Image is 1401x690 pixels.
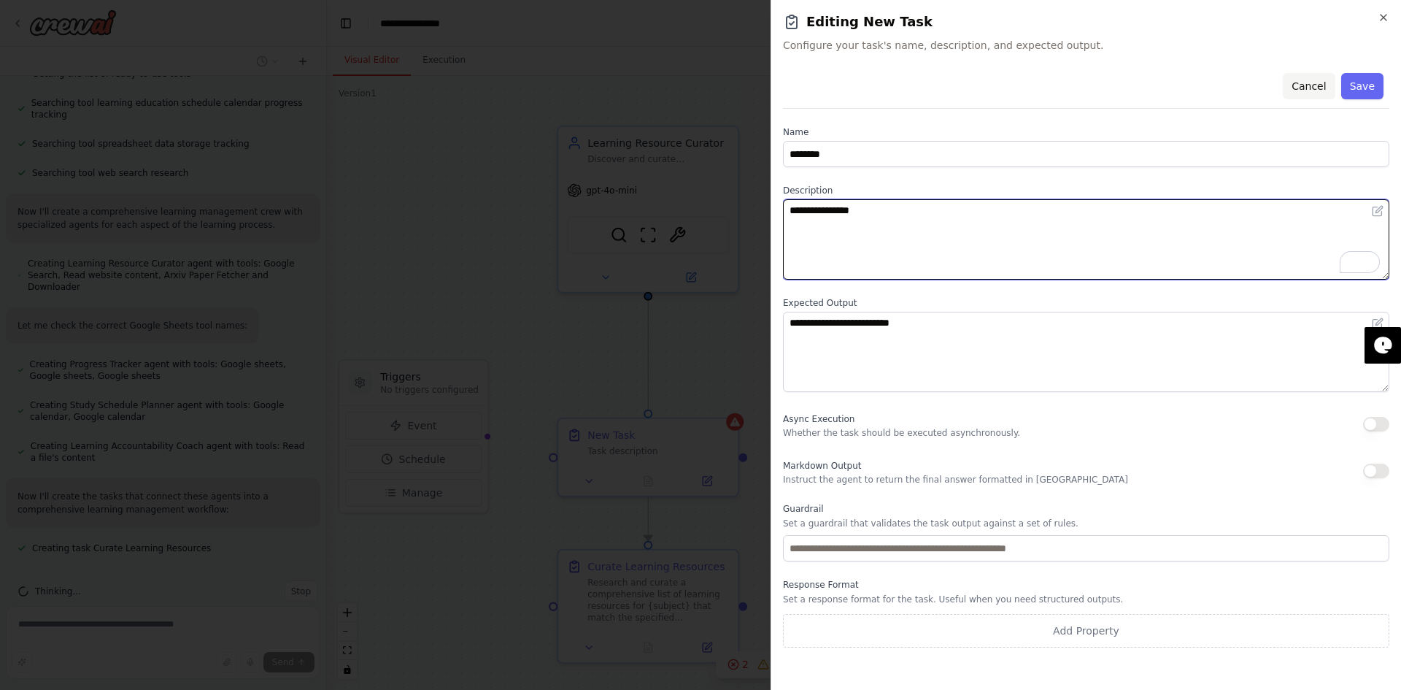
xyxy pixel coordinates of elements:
[1369,315,1386,332] button: Open in editor
[783,579,1389,591] label: Response Format
[783,199,1389,280] textarea: To enrich screen reader interactions, please activate Accessibility in Grammarly extension settings
[783,12,1389,32] h2: Editing New Task
[783,297,1389,309] label: Expected Output
[783,503,1389,515] label: Guardrail
[1341,73,1383,99] button: Save
[783,474,1128,486] p: Instruct the agent to return the final answer formatted in [GEOGRAPHIC_DATA]
[783,185,1389,196] label: Description
[783,38,1389,53] span: Configure your task's name, description, and expected output.
[783,518,1389,529] p: Set a guardrail that validates the task output against a set of rules.
[783,614,1389,648] button: Add Property
[783,126,1389,138] label: Name
[783,427,1020,439] p: Whether the task should be executed asynchronously.
[1369,202,1386,220] button: Open in editor
[783,594,1389,605] p: Set a response format for the task. Useful when you need structured outputs.
[783,414,854,424] span: Async Execution
[1283,73,1335,99] button: Cancel
[783,461,861,471] span: Markdown Output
